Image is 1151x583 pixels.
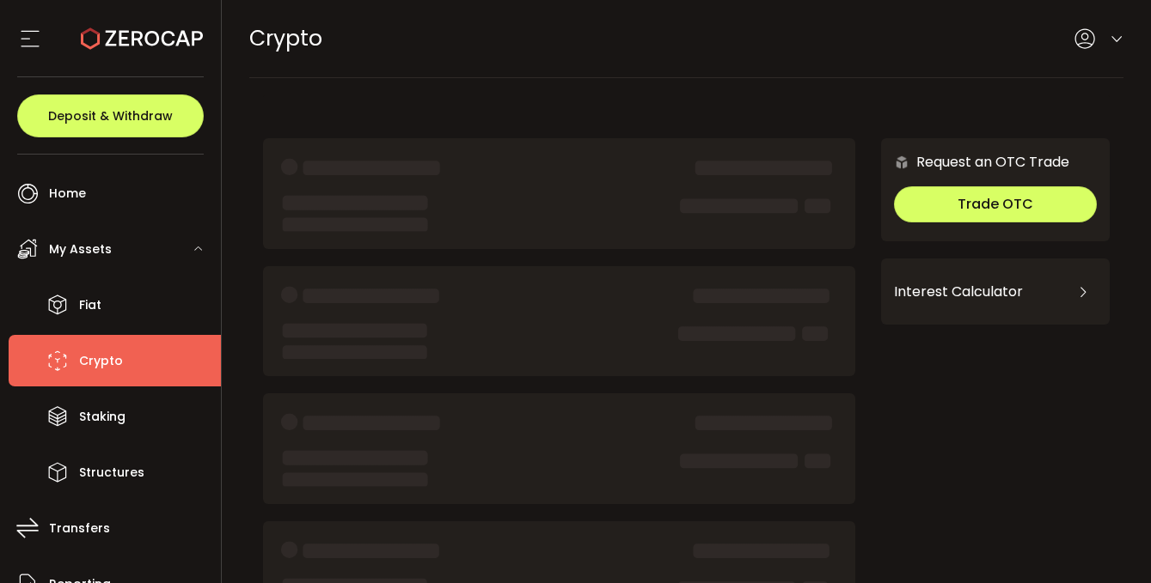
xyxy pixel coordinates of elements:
span: Transfers [49,516,110,541]
span: Crypto [249,23,322,53]
button: Deposit & Withdraw [17,94,204,137]
span: Deposit & Withdraw [48,110,173,122]
span: Structures [79,460,144,485]
button: Trade OTC [894,186,1097,222]
span: Home [49,181,86,206]
div: Request an OTC Trade [881,151,1069,173]
span: Trade OTC [958,194,1033,214]
div: Interest Calculator [894,271,1097,313]
img: 6nGpN7MZ9FLuBP83NiajKbTRY4UzlzQtBKtCrLLspmCkSvCZHBKvY3NxgQaT5JnOQREvtQ257bXeeSTueZfAPizblJ+Fe8JwA... [894,155,909,170]
span: Crypto [79,349,123,373]
span: Staking [79,404,126,429]
span: My Assets [49,237,112,262]
span: Fiat [79,293,101,318]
